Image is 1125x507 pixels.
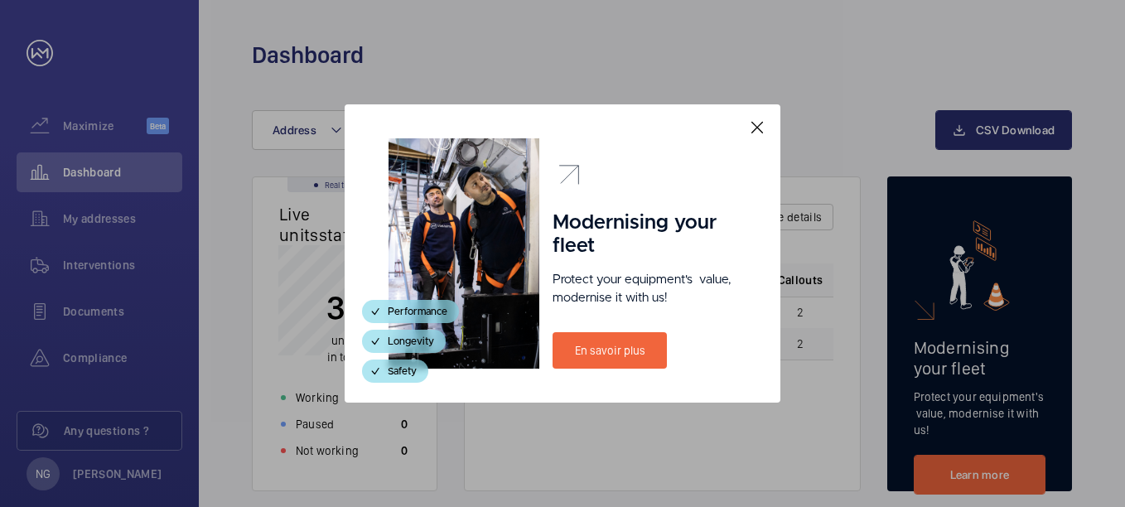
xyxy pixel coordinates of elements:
[553,332,667,369] a: En savoir plus
[553,211,736,258] h1: Modernising your fleet
[362,330,446,353] div: Longevity
[553,271,736,307] p: Protect your equipment's value, modernise it with us!
[362,360,428,383] div: Safety
[362,300,459,323] div: Performance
